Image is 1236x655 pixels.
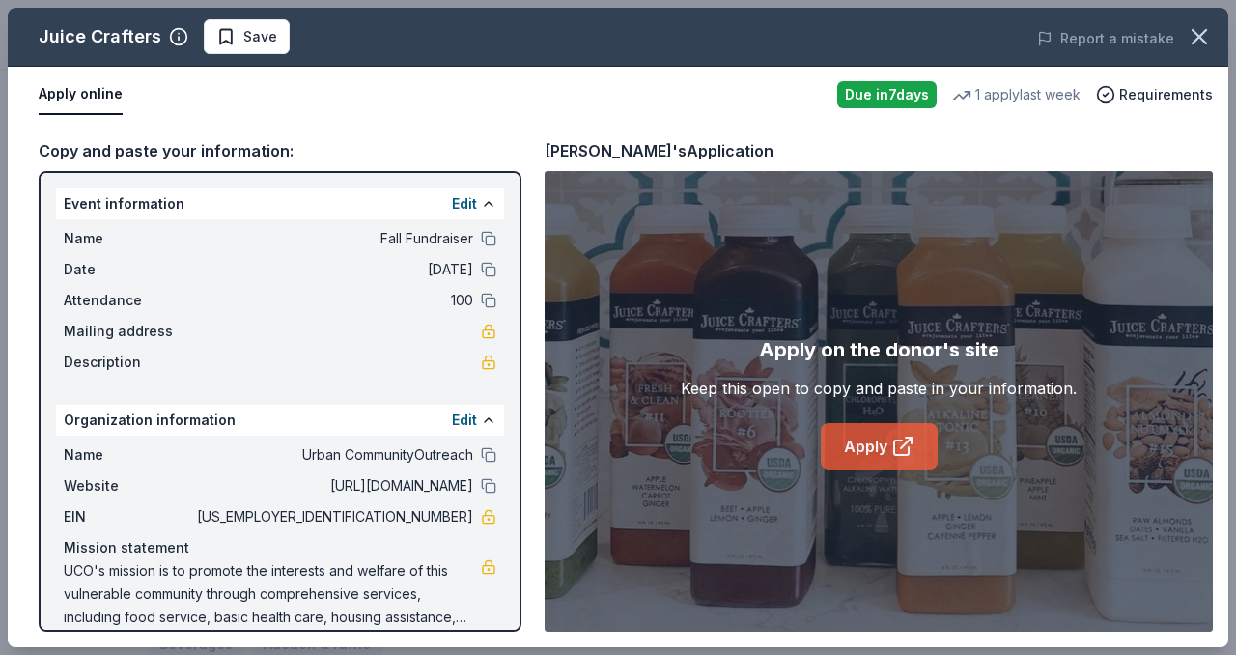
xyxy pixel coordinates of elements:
button: Save [204,19,290,54]
span: Date [64,258,193,281]
div: Juice Crafters [39,21,161,52]
div: Due in 7 days [837,81,937,108]
span: EIN [64,505,193,528]
span: Description [64,351,193,374]
div: 1 apply last week [952,83,1081,106]
span: UCO's mission is to promote the interests and welfare of this vulnerable community through compre... [64,559,481,629]
a: Apply [821,423,938,470]
button: Apply online [39,74,123,115]
span: Mailing address [64,320,193,343]
div: [PERSON_NAME]'s Application [545,138,773,163]
button: Report a mistake [1037,27,1174,50]
span: Save [243,25,277,48]
span: Fall Fundraiser [193,227,473,250]
span: [DATE] [193,258,473,281]
div: Apply on the donor's site [759,334,999,365]
span: Attendance [64,289,193,312]
span: [URL][DOMAIN_NAME] [193,474,473,498]
div: Event information [56,188,504,219]
div: Organization information [56,405,504,436]
button: Edit [452,192,477,215]
span: [US_EMPLOYER_IDENTIFICATION_NUMBER] [193,505,473,528]
div: Copy and paste your information: [39,138,521,163]
div: Mission statement [64,536,496,559]
button: Edit [452,409,477,432]
div: Keep this open to copy and paste in your information. [681,377,1077,400]
span: Name [64,227,193,250]
span: Urban CommunityOutreach [193,443,473,467]
span: 100 [193,289,473,312]
span: Name [64,443,193,467]
span: Website [64,474,193,498]
button: Requirements [1096,83,1213,106]
span: Requirements [1119,83,1213,106]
